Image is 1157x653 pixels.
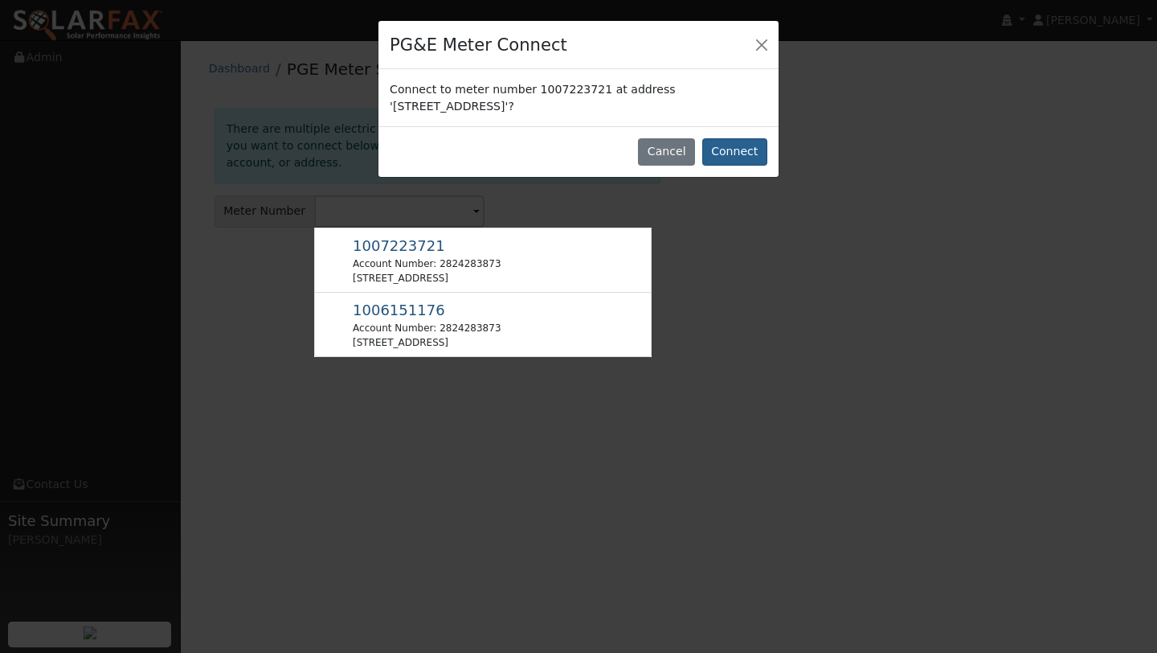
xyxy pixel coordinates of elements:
div: Account Number: 2824283873 [353,257,501,271]
button: Cancel [638,138,695,166]
div: Account Number: 2824283873 [353,321,501,335]
div: Connect to meter number 1007223721 at address '[STREET_ADDRESS]'? [378,69,779,125]
span: Usage Point: 0168620384 [353,240,445,253]
button: Connect [702,138,767,166]
span: Usage Point: 1897820520 [353,305,445,318]
span: 1006151176 [353,302,445,318]
div: [STREET_ADDRESS] [353,271,501,285]
h4: PG&E Meter Connect [390,32,567,58]
div: [STREET_ADDRESS] [353,335,501,350]
button: Close [750,33,773,55]
span: 1007223721 [353,237,445,254]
